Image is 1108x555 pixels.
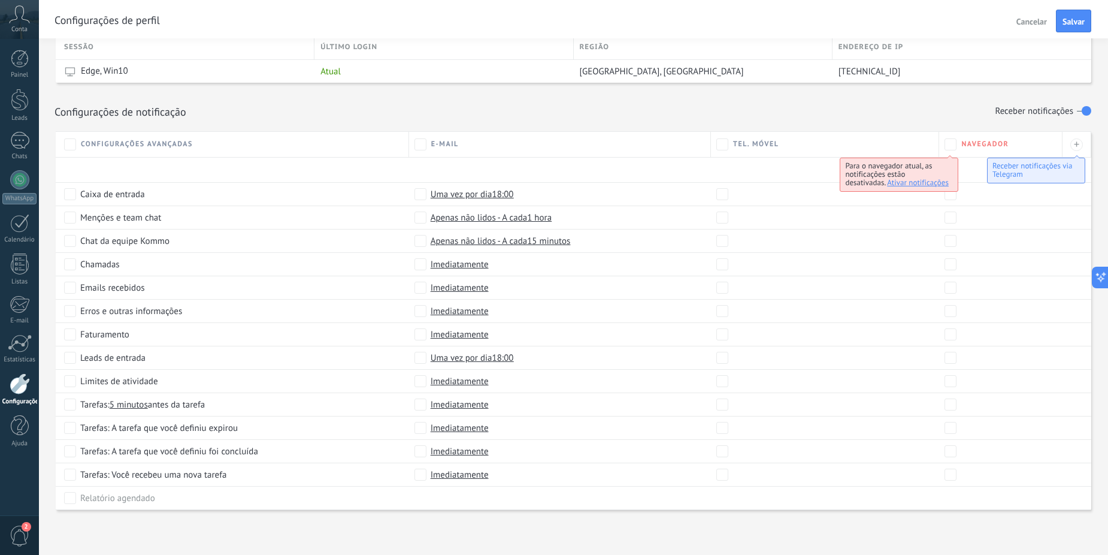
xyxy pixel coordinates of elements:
[492,188,514,200] span: 18:00
[431,258,489,270] span: Imediatamente
[574,60,827,83] div: São Paulo, Brazil
[431,188,514,200] span: Uma vez por dia
[2,278,37,286] div: Listas
[80,305,182,317] span: Erros e outras informações
[64,34,314,59] div: SESSÃO
[80,235,169,247] span: Chat da equipe Kommo
[80,212,161,224] span: Menções e team chat
[527,235,570,247] span: 15 minutos
[431,212,552,224] span: Apenas não lidos - A cada
[2,153,37,161] div: Chats
[992,161,1073,179] span: Receber notificações via Telegram
[80,422,238,434] span: Tarefas: A tarefa que você definiu expirou
[110,399,148,411] span: 5 minutos
[320,66,341,77] span: Atual
[22,522,31,532] span: 2
[733,140,779,149] span: Tel. Móvel
[80,375,158,387] span: Limites de atividade
[527,212,552,224] span: 1 hora
[55,105,186,119] h1: Configurações de notificação
[1062,17,1085,26] span: Salvar
[81,140,193,149] span: Configurações avançadas
[431,235,571,247] span: Apenas não lidos - A cada
[1070,138,1083,151] div: +
[838,66,901,77] span: [TECHNICAL_ID]
[1056,10,1091,32] button: Salvar
[55,13,160,27] h1: Configurações de perfil
[2,236,37,244] div: Calendário
[2,356,37,364] div: Estatísticas
[80,399,205,411] span: Tarefas: antes da tarefa
[2,71,37,79] div: Painel
[431,328,489,340] span: Imediatamente
[80,492,155,504] span: Relatório agendado
[1012,11,1052,31] button: Cancelar
[832,34,1091,59] div: ENDEREÇO DE IP
[81,65,128,77] span: Edge, Win10
[832,60,1082,83] div: 201.95.203.95
[80,188,145,200] span: Caixa de entrada
[2,398,37,406] div: Configurações
[1016,17,1047,26] span: Cancelar
[11,26,28,34] span: Conta
[2,317,37,325] div: E-mail
[80,445,258,457] span: Tarefas: A tarefa que você definiu foi concluída
[80,282,145,294] span: Emails recebidos
[431,140,459,149] span: E-mail
[80,352,146,364] span: Leads de entrada
[431,422,489,434] span: Imediatamente
[2,440,37,448] div: Ajuda
[574,34,832,59] div: REGIÃO
[80,469,226,481] span: Tarefas: Você recebeu uma nova tarefa
[431,352,514,364] span: Uma vez por dia
[2,114,37,122] div: Leads
[995,107,1073,117] h1: Receber notificações
[580,66,744,77] span: [GEOGRAPHIC_DATA], [GEOGRAPHIC_DATA]
[492,352,514,364] span: 18:00
[887,177,949,188] span: Ativar notificações
[845,161,932,188] span: Para o navegador atual, as notificações estão desativadas.
[431,375,489,387] span: Imediatamente
[80,328,129,340] span: Faturamento
[314,34,573,59] div: ÚLTIMO LOGIN
[431,469,489,481] span: Imediatamente
[431,399,489,411] span: Imediatamente
[431,305,489,317] span: Imediatamente
[80,258,120,270] span: Chamadas
[961,140,1009,149] span: Navegador
[2,193,37,204] div: WhatsApp
[431,445,489,457] span: Imediatamente
[431,282,489,294] span: Imediatamente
